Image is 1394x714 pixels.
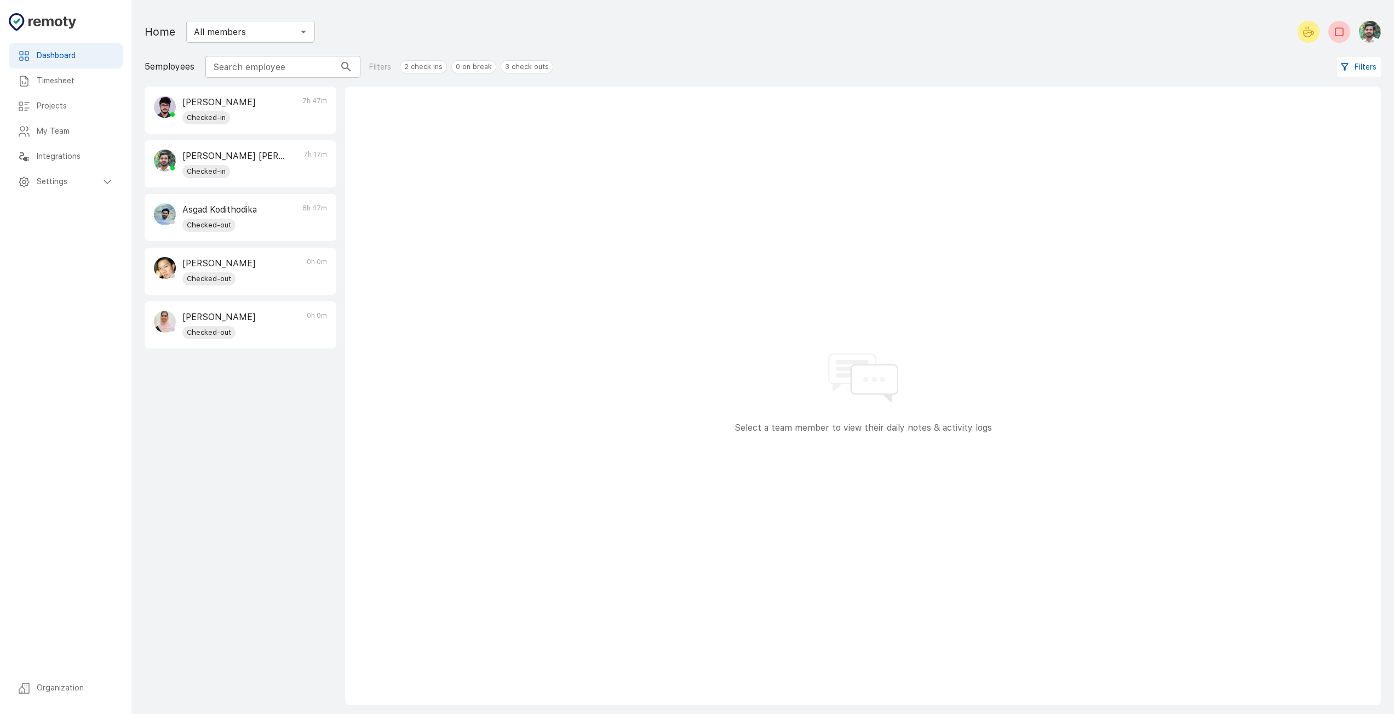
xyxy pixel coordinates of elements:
h6: Timesheet [37,75,114,87]
h6: Integrations [37,151,114,163]
h6: My Team [37,125,114,138]
p: 0h 0m [307,311,327,339]
p: 8h 47m [302,203,327,232]
img: Asgad Kodithodika [154,203,176,225]
p: Asgad Kodithodika [182,203,257,216]
div: Settings [9,169,123,195]
img: Muhammed Afsal Villan [154,150,176,172]
h1: Home [145,23,175,41]
span: Checked-out [182,220,236,231]
span: Checked-in [182,166,230,177]
div: Dashboard [9,43,123,68]
button: Open [296,24,311,39]
div: Organization [9,676,123,701]
h6: Settings [37,176,101,188]
h6: Projects [37,100,114,112]
p: [PERSON_NAME] [182,96,256,109]
p: 7h 47m [302,96,327,124]
h6: Dashboard [37,50,114,62]
button: Muhammed Afsal Villan [1355,16,1381,47]
p: 5 employees [145,60,194,73]
span: Checked-in [182,112,230,123]
p: [PERSON_NAME] [182,311,256,324]
div: Timesheet [9,68,123,94]
p: Select a team member to view their daily notes & activity logs [735,421,992,435]
span: 2 check ins [400,61,446,72]
img: Muhammed Afsal Villan [1359,21,1381,43]
img: Cheng Fei [154,257,176,279]
div: 2 check ins [400,60,447,73]
div: Integrations [9,144,123,169]
h6: Organization [37,682,114,694]
div: Projects [9,94,123,119]
div: 0 on break [451,60,496,73]
button: Filters [1337,57,1381,77]
span: 3 check outs [501,61,553,72]
p: Filters [369,61,391,73]
span: Checked-out [182,273,236,284]
p: [PERSON_NAME] [PERSON_NAME] [182,150,285,163]
button: Check-out [1328,21,1350,43]
p: 0h 0m [307,257,327,285]
span: 0 on break [452,61,496,72]
img: Nishana Moyan [154,311,176,333]
button: Start your break [1298,21,1320,43]
img: Mohammed Noman [154,96,176,118]
div: My Team [9,119,123,144]
span: Checked-out [182,327,236,338]
p: 7h 17m [303,150,327,178]
div: 3 check outs [501,60,553,73]
p: [PERSON_NAME] [182,257,256,270]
